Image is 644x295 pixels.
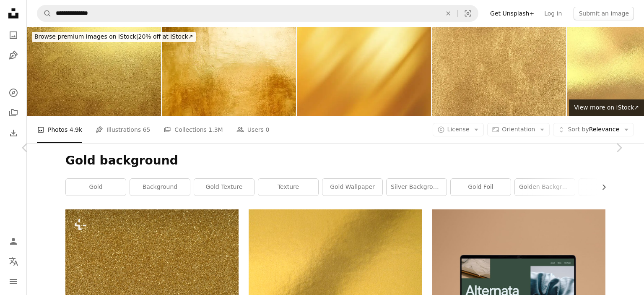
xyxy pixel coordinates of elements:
[553,123,634,136] button: Sort byRelevance
[574,7,634,20] button: Submit an image
[579,179,639,196] a: golden
[297,27,431,116] img: Gold Blurred Background
[34,33,193,40] span: 20% off at iStock ↗
[594,107,644,188] a: Next
[322,179,382,196] a: gold wallpaper
[143,125,151,134] span: 65
[451,179,511,196] a: gold foil
[5,273,22,290] button: Menu
[439,5,457,21] button: Clear
[162,27,296,116] img: Gold shiny wall abstract background texture, Beatiful Luxury and Elegant
[568,126,589,133] span: Sort by
[432,27,566,116] img: Gold Texture
[433,123,484,136] button: License
[5,27,22,44] a: Photos
[34,33,138,40] span: Browse premium images on iStock |
[458,5,478,21] button: Visual search
[27,27,161,116] img: Brushed Gold
[5,253,22,270] button: Language
[502,126,535,133] span: Orientation
[249,263,422,271] a: yellow and white area rug
[236,116,270,143] a: Users 0
[96,116,150,143] a: Illustrations 65
[65,271,239,278] a: a close up of a gold glitter background
[5,84,22,101] a: Explore
[66,179,126,196] a: gold
[539,7,567,20] a: Log in
[258,179,318,196] a: texture
[5,233,22,250] a: Log in / Sign up
[37,5,478,22] form: Find visuals sitewide
[208,125,223,134] span: 1.3M
[569,99,644,116] a: View more on iStock↗
[487,123,550,136] button: Orientation
[130,179,190,196] a: background
[37,5,52,21] button: Search Unsplash
[515,179,575,196] a: golden background
[574,104,639,111] span: View more on iStock ↗
[265,125,269,134] span: 0
[5,47,22,64] a: Illustrations
[5,104,22,121] a: Collections
[194,179,254,196] a: gold texture
[387,179,447,196] a: silver background
[485,7,539,20] a: Get Unsplash+
[164,116,223,143] a: Collections 1.3M
[65,153,605,168] h1: Gold background
[568,125,619,134] span: Relevance
[27,27,201,47] a: Browse premium images on iStock|20% off at iStock↗
[447,126,470,133] span: License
